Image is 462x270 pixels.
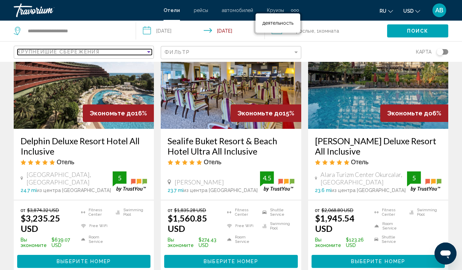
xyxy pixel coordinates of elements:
ins: $1,560.85 USD [168,213,207,234]
span: Вы экономите [168,237,197,248]
li: Swimming Pool [406,207,441,217]
button: Check-in date: Sep 14, 2025 Check-out date: Sep 22, 2025 [136,21,265,41]
div: 4.5 [260,174,274,182]
button: Поиск [387,24,448,37]
del: $3,874.32 USD [27,207,59,213]
span: от [168,207,172,213]
span: Выберите номер [351,259,405,265]
button: Выберите номер [312,255,445,268]
img: trustyou-badge.svg [113,171,147,192]
a: рейсы [194,8,208,13]
div: 16% [83,104,154,122]
span: Вы экономите [315,237,344,248]
mat-select: Sort by [18,49,152,55]
button: Filter [161,46,301,60]
a: Круизы [267,8,284,13]
span: из центра [GEOGRAPHIC_DATA] [331,188,406,193]
a: Travorium [14,3,157,17]
ins: $3,235.25 USD [21,213,60,234]
div: 15% [230,104,301,122]
button: Выберите номер [164,255,297,268]
span: 23.6 mi [315,188,331,193]
button: Toggle map [431,49,448,55]
span: Крупнейшие сбережения [18,49,100,55]
div: 5 star Hotel [315,158,441,166]
img: Hotel image [14,19,154,129]
button: Выберите номер [17,255,150,268]
li: Fitness Center [224,207,259,217]
img: Hotel image [161,19,301,129]
span: 24.7 mi [21,188,37,193]
li: Room Service [371,221,406,231]
div: 6% [380,104,448,122]
span: [PERSON_NAME] [174,178,224,186]
div: 5 star Hotel [21,158,147,166]
a: Выберите номер [312,257,445,264]
li: Shuttle Service [371,234,406,245]
del: $1,835.28 USD [174,207,206,213]
img: Hotel image [308,19,448,129]
span: от [21,207,25,213]
button: Extra navigation items [291,5,299,16]
span: Alara Turizm Center Okurcalar, [GEOGRAPHIC_DATA] [320,171,407,186]
a: Выберите номер [17,257,150,264]
a: [PERSON_NAME] Deluxe Resort All Inclusive [315,136,441,156]
span: из центра [GEOGRAPHIC_DATA] [37,188,111,193]
span: из центра [GEOGRAPHIC_DATA] [183,188,258,193]
span: деятельность [262,20,293,26]
span: ru [380,8,386,14]
p: $274.43 USD [168,237,224,248]
span: Выберите номер [204,259,258,265]
a: автомобилей [222,8,253,13]
li: Free WiFi [224,221,259,231]
a: деятельность [259,17,297,29]
span: USD [403,8,414,14]
img: trustyou-badge.svg [260,171,294,192]
li: Fitness Center [78,207,112,217]
li: Room Service [224,234,259,245]
button: Change currency [403,6,420,16]
span: карта [416,47,431,57]
iframe: Кнопка запуска окна обмена сообщениями [435,243,457,265]
a: Отели [164,8,180,13]
span: Экономьте до [387,110,432,117]
p: $123.26 USD [315,237,371,248]
span: Отель [351,158,369,166]
span: Вы экономите [21,237,50,248]
div: 5 [407,174,421,182]
button: Change language [380,6,393,16]
span: Комната [319,28,339,34]
span: 23.7 mi [168,188,183,193]
span: Экономьте до [90,110,135,117]
a: Sealife Buket Resort & Beach Hotel Ultra All Inclusive [168,136,294,156]
div: 5 star Hotel [168,158,294,166]
div: 5 [113,174,126,182]
span: от [315,207,320,213]
a: Выберите номер [164,257,297,264]
ins: $1,945.54 USD [315,213,354,234]
li: Swimming Pool [112,207,147,217]
span: Поиск [407,29,429,34]
span: Фильтр [165,49,190,55]
p: $639.07 USD [21,237,78,248]
span: [GEOGRAPHIC_DATA], [GEOGRAPHIC_DATA] [26,171,113,186]
span: AB [435,7,443,14]
li: Shuttle Service [259,207,294,217]
img: trustyou-badge.svg [407,171,441,192]
a: Delphin Deluxe Resort Hotel All Inclusive [21,136,147,156]
button: Travelers: 2 adults, 0 children [265,21,387,41]
li: Room Service [78,234,112,245]
span: Выберите номер [57,259,111,265]
span: Взрослые [291,28,314,34]
li: Free WiFi [78,221,112,231]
